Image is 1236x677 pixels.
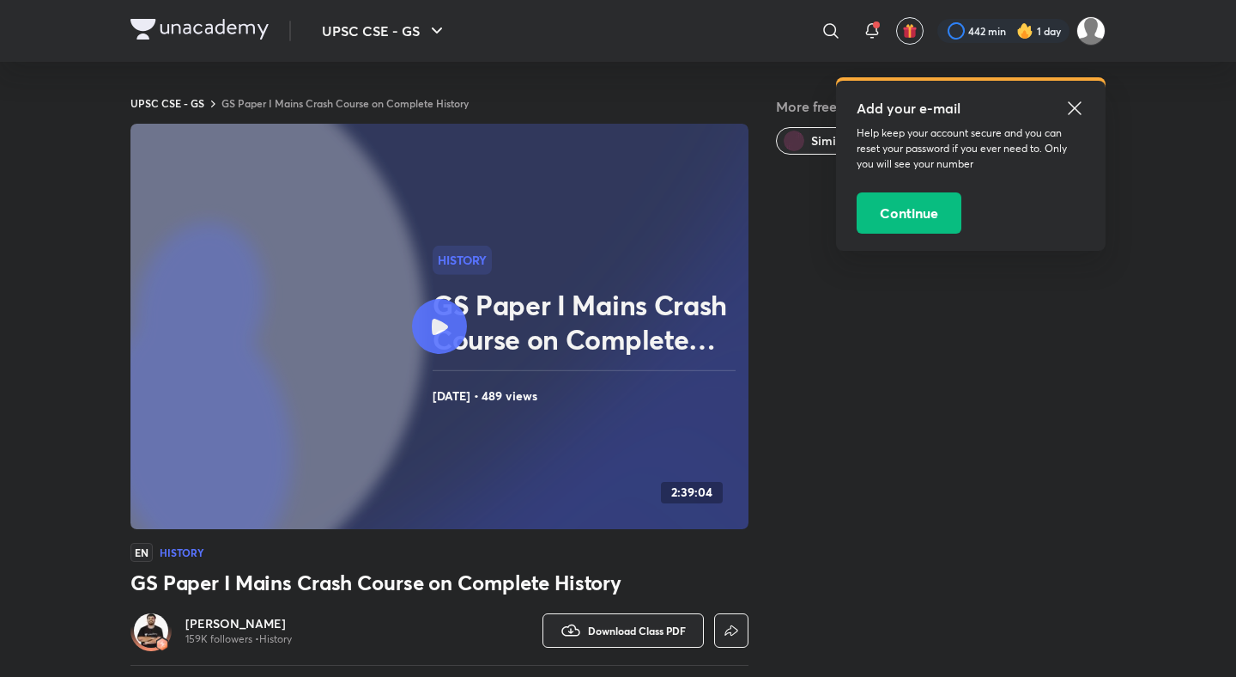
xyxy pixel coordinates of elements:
[433,288,742,357] h2: GS Paper I Mains Crash Course on Complete History
[312,14,457,48] button: UPSC CSE - GS
[896,17,924,45] button: avatar
[671,485,712,500] h4: 2:39:04
[1016,22,1033,40] img: streak
[185,615,292,632] a: [PERSON_NAME]
[134,613,168,648] img: Avatar
[130,610,172,651] a: Avatarbadge
[857,192,961,234] button: Continue
[902,23,918,39] img: avatar
[130,19,269,40] img: Company Logo
[130,543,153,562] span: EN
[542,613,704,648] button: Download Class PDF
[588,624,686,637] span: Download Class PDF
[130,569,748,596] h3: GS Paper I Mains Crash Course on Complete History
[776,96,1106,117] h5: More free classes
[776,127,909,155] button: Similar classes
[160,547,204,558] h4: History
[857,98,1085,119] h5: Add your e-mail
[857,125,1085,172] p: Help keep your account secure and you can reset your password if you ever need to. Only you will ...
[156,638,168,650] img: badge
[433,385,742,407] h4: [DATE] • 489 views
[811,132,894,149] span: Similar classes
[185,632,292,646] p: 159K followers • History
[1076,16,1106,46] img: nope
[130,96,204,110] a: UPSC CSE - GS
[130,19,269,44] a: Company Logo
[221,96,469,110] a: GS Paper I Mains Crash Course on Complete History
